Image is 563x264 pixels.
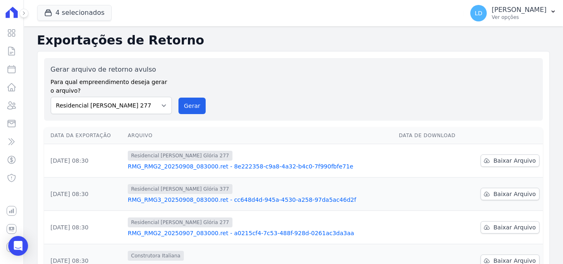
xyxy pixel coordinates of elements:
span: Residencial [PERSON_NAME] Glória 377 [128,184,232,194]
span: Baixar Arquivo [493,223,536,231]
span: Baixar Arquivo [493,190,536,198]
button: LD [PERSON_NAME] Ver opções [464,2,563,25]
a: RMG_RMG2_20250907_083000.ret - a0215cf4-7c53-488f-928d-0261ac3da3aa [128,229,392,237]
th: Data da Exportação [44,127,124,144]
label: Gerar arquivo de retorno avulso [51,65,172,75]
span: LD [475,10,483,16]
td: [DATE] 08:30 [44,211,124,244]
span: Baixar Arquivo [493,157,536,165]
h2: Exportações de Retorno [37,33,550,48]
th: Arquivo [124,127,396,144]
button: Gerar [178,98,206,114]
a: Baixar Arquivo [481,188,540,200]
span: Residencial [PERSON_NAME] Glória 277 [128,217,232,227]
td: [DATE] 08:30 [44,178,124,211]
th: Data de Download [396,127,468,144]
td: [DATE] 08:30 [44,144,124,178]
button: 4 selecionados [37,5,112,21]
span: Construtora Italiana [128,251,184,261]
label: Para qual empreendimento deseja gerar o arquivo? [51,75,172,95]
a: RMG_RMG3_20250908_083000.ret - cc648d4d-945a-4530-a258-97da5ac46d2f [128,196,392,204]
div: Open Intercom Messenger [8,236,28,256]
a: Baixar Arquivo [481,154,540,167]
p: Ver opções [492,14,547,21]
a: Baixar Arquivo [481,221,540,234]
p: [PERSON_NAME] [492,6,547,14]
a: RMG_RMG2_20250908_083000.ret - 8e222358-c9a8-4a32-b4c0-7f990fbfe71e [128,162,392,171]
span: Residencial [PERSON_NAME] Glória 277 [128,151,232,161]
